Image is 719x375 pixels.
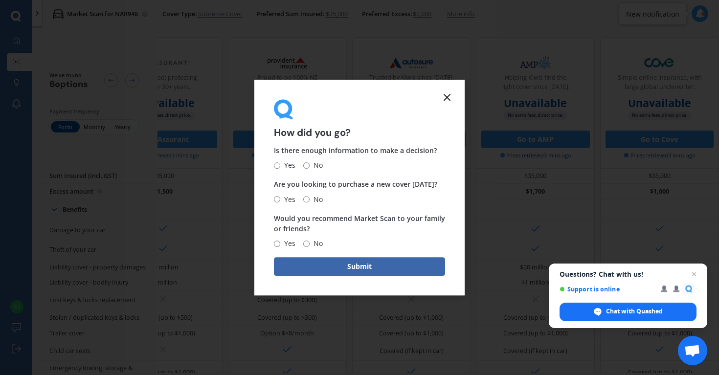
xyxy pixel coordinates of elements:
div: How did you go? [274,99,445,138]
span: Would you recommend Market Scan to your family or friends? [274,214,445,233]
span: No [310,160,323,172]
input: No [303,196,310,202]
span: No [310,194,323,205]
button: Submit [274,257,445,276]
input: Yes [274,196,280,202]
span: Yes [280,238,295,249]
input: No [303,241,310,247]
span: Yes [280,160,295,172]
span: Chat with Quashed [606,307,663,316]
span: Questions? Chat with us! [560,270,697,278]
input: Yes [274,241,280,247]
span: Support is online [560,286,654,293]
span: No [310,238,323,249]
input: Yes [274,162,280,169]
span: Chat with Quashed [560,303,697,321]
span: Is there enough information to make a decision? [274,146,437,155]
span: Yes [280,194,295,205]
span: Are you looking to purchase a new cover [DATE]? [274,180,437,189]
input: No [303,162,310,169]
a: Open chat [678,336,707,365]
